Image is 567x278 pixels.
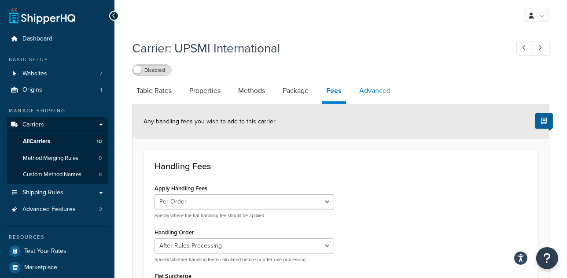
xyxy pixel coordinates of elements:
[7,117,108,133] a: Carriers
[132,40,500,57] h1: Carrier: UPSMI International
[23,138,50,145] span: All Carriers
[7,82,108,98] li: Origins
[22,35,52,43] span: Dashboard
[7,150,108,167] li: Method Merging Rules
[22,70,47,78] span: Websites
[24,264,57,271] span: Marketplace
[355,80,395,101] a: Advanced
[132,80,176,101] a: Table Rates
[7,201,108,218] a: Advanced Features2
[24,248,66,255] span: Test Your Rates
[7,133,108,150] a: AllCarriers10
[155,185,207,192] label: Apply Handling Fees
[155,161,527,171] h3: Handling Fees
[533,41,550,56] a: Next Record
[144,117,276,126] span: Any handling fees you wish to add to this carrier.
[7,117,108,184] li: Carriers
[22,206,76,213] span: Advanced Features
[155,229,194,236] label: Handling Order
[7,167,108,183] a: Custom Method Names0
[278,80,313,101] a: Package
[535,113,553,129] button: Show Help Docs
[7,201,108,218] li: Advanced Features
[7,56,108,63] div: Basic Setup
[99,206,102,213] span: 2
[7,66,108,82] li: Websites
[22,189,63,196] span: Shipping Rules
[22,86,42,94] span: Origins
[23,155,78,162] span: Method Merging Rules
[7,259,108,275] a: Marketplace
[536,247,558,269] button: Open Resource Center
[133,65,171,75] label: Disabled
[22,121,44,129] span: Carriers
[7,234,108,241] div: Resources
[185,80,225,101] a: Properties
[322,80,346,104] a: Fees
[100,86,102,94] span: 1
[7,31,108,47] a: Dashboard
[7,150,108,167] a: Method Merging Rules0
[7,107,108,115] div: Manage Shipping
[516,41,534,56] a: Previous Record
[155,212,334,219] p: Specify where the flat handling fee should be applied
[7,66,108,82] a: Websites7
[99,155,102,162] span: 0
[155,256,334,263] p: Specify whether handling fee is calculated before or after rule processing
[99,70,102,78] span: 7
[7,82,108,98] a: Origins1
[7,185,108,201] a: Shipping Rules
[96,138,102,145] span: 10
[99,171,102,178] span: 0
[7,243,108,259] a: Test Your Rates
[23,171,81,178] span: Custom Method Names
[234,80,269,101] a: Methods
[7,167,108,183] li: Custom Method Names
